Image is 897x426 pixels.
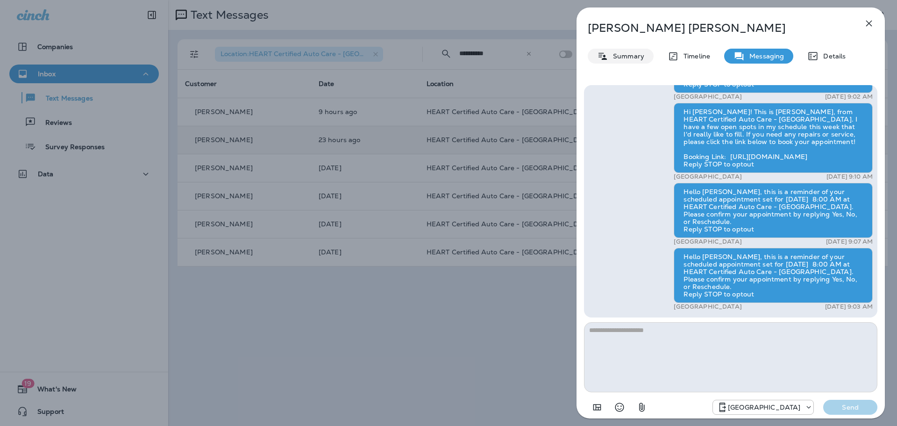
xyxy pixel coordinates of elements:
[745,52,784,60] p: Messaging
[674,173,741,181] p: [GEOGRAPHIC_DATA]
[819,52,846,60] p: Details
[679,52,710,60] p: Timeline
[826,173,873,181] p: [DATE] 9:10 AM
[608,52,644,60] p: Summary
[674,103,873,173] div: Hi [PERSON_NAME]! This is [PERSON_NAME], from HEART Certified Auto Care - [GEOGRAPHIC_DATA]. I ha...
[825,303,873,310] p: [DATE] 9:03 AM
[674,183,873,238] div: Hello [PERSON_NAME], this is a reminder of your scheduled appointment set for [DATE] 8:00 AM at H...
[826,238,873,245] p: [DATE] 9:07 AM
[610,398,629,417] button: Select an emoji
[674,93,741,101] p: [GEOGRAPHIC_DATA]
[674,238,741,245] p: [GEOGRAPHIC_DATA]
[713,402,813,413] div: +1 (847) 262-3704
[588,22,843,35] p: [PERSON_NAME] [PERSON_NAME]
[674,248,873,303] div: Hello [PERSON_NAME], this is a reminder of your scheduled appointment set for [DATE] 8:00 AM at H...
[588,398,606,417] button: Add in a premade template
[728,404,800,411] p: [GEOGRAPHIC_DATA]
[674,303,741,310] p: [GEOGRAPHIC_DATA]
[825,93,873,101] p: [DATE] 9:02 AM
